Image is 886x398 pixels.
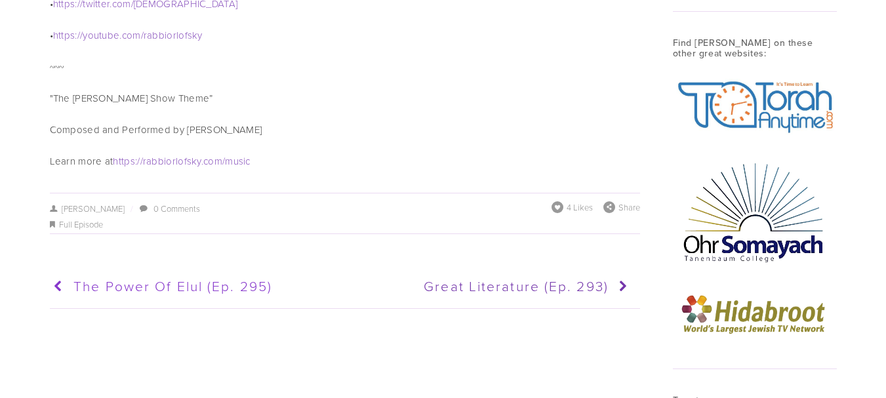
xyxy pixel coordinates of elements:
span: The Power of Elul (Ep. 295) [73,276,272,295]
a: https://youtube.com/rabbiorlofsky [53,28,203,42]
a: Full Episode [59,218,103,230]
img: logo_en.png [673,284,837,343]
p: • [50,28,640,43]
a: https://rabbiorlofsky.com/music [113,154,250,168]
span: rabbiorlofsky [143,154,201,168]
span: rabbiorlofsky [144,28,203,42]
span: https [113,154,135,168]
img: TorahAnytimeAlpha.jpg [673,75,837,138]
p: ~~~ [50,59,640,75]
span: / [222,154,225,168]
span: / [125,203,138,214]
p: Learn more at [50,153,640,169]
a: The Power of Elul (Ep. 295) [50,270,339,303]
a: 0 Comments [153,203,200,214]
span: :// [75,28,83,42]
span: youtube [83,28,119,42]
a: [PERSON_NAME] [50,203,125,214]
h3: Find [PERSON_NAME] on these other great websites: [673,37,837,60]
span: . [201,154,203,168]
span: 4 Likes [567,201,593,213]
span: https [53,28,75,42]
span: / [141,28,144,42]
span: Great Literature (Ep. 293) [424,276,609,295]
span: com [122,28,141,42]
img: OhrSomayach Logo [673,154,837,268]
p: Composed and Performed by [PERSON_NAME] [50,122,640,138]
p: "The [PERSON_NAME] Show Theme” [50,90,640,106]
div: Share [603,201,640,213]
span: . [119,28,121,42]
span: music [225,154,251,168]
span: :// [135,154,143,168]
a: Great Literature (Ep. 293) [344,270,633,303]
span: com [203,154,222,168]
